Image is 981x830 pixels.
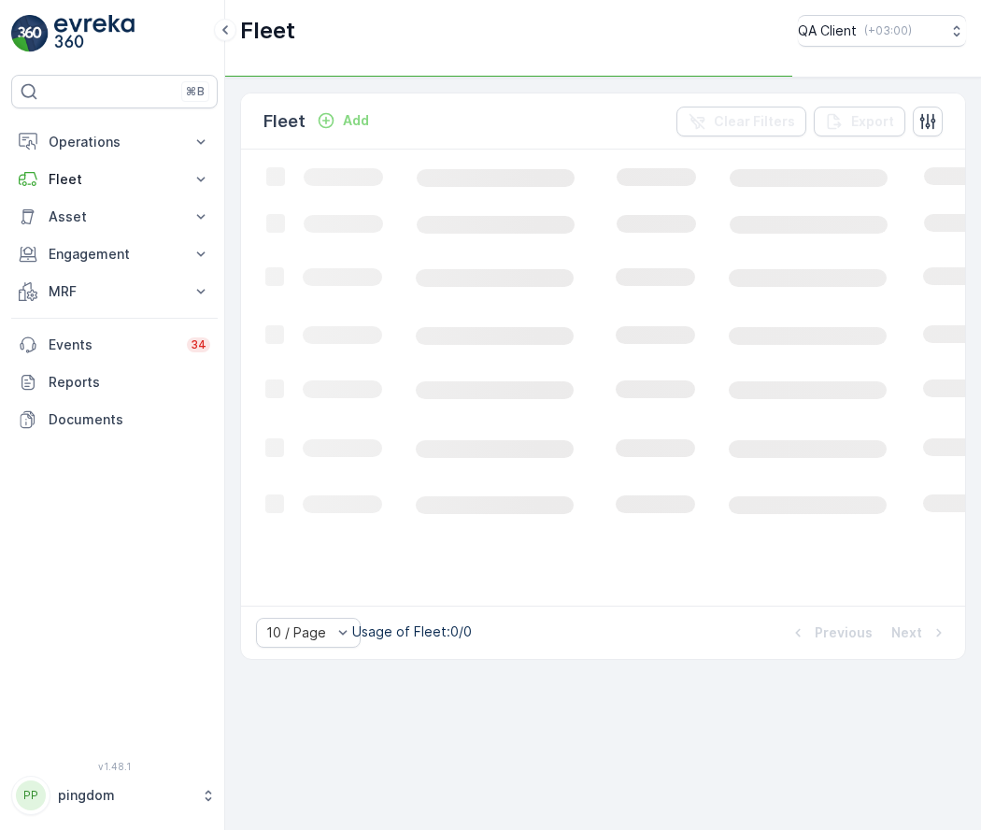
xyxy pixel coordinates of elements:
[676,107,806,136] button: Clear Filters
[58,786,192,805] p: pingdom
[11,401,218,438] a: Documents
[49,373,210,392] p: Reports
[11,236,218,273] button: Engagement
[263,108,306,135] p: Fleet
[815,623,873,642] p: Previous
[16,780,46,810] div: PP
[49,282,180,301] p: MRF
[191,337,206,352] p: 34
[49,245,180,264] p: Engagement
[814,107,905,136] button: Export
[787,622,874,644] button: Previous
[49,170,180,189] p: Fleet
[889,622,950,644] button: Next
[49,207,180,226] p: Asset
[798,21,857,40] p: QA Client
[49,410,210,429] p: Documents
[714,112,795,131] p: Clear Filters
[11,273,218,310] button: MRF
[851,112,894,131] p: Export
[11,123,218,161] button: Operations
[343,111,369,130] p: Add
[186,84,205,99] p: ⌘B
[11,15,49,52] img: logo
[11,198,218,236] button: Asset
[11,326,218,364] a: Events34
[49,133,180,151] p: Operations
[891,623,922,642] p: Next
[309,109,377,132] button: Add
[352,622,472,641] p: Usage of Fleet : 0/0
[240,16,295,46] p: Fleet
[11,161,218,198] button: Fleet
[11,364,218,401] a: Reports
[49,336,176,354] p: Events
[864,23,912,38] p: ( +03:00 )
[11,776,218,815] button: PPpingdom
[798,15,966,47] button: QA Client(+03:00)
[11,761,218,772] span: v 1.48.1
[54,15,135,52] img: logo_light-DOdMpM7g.png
